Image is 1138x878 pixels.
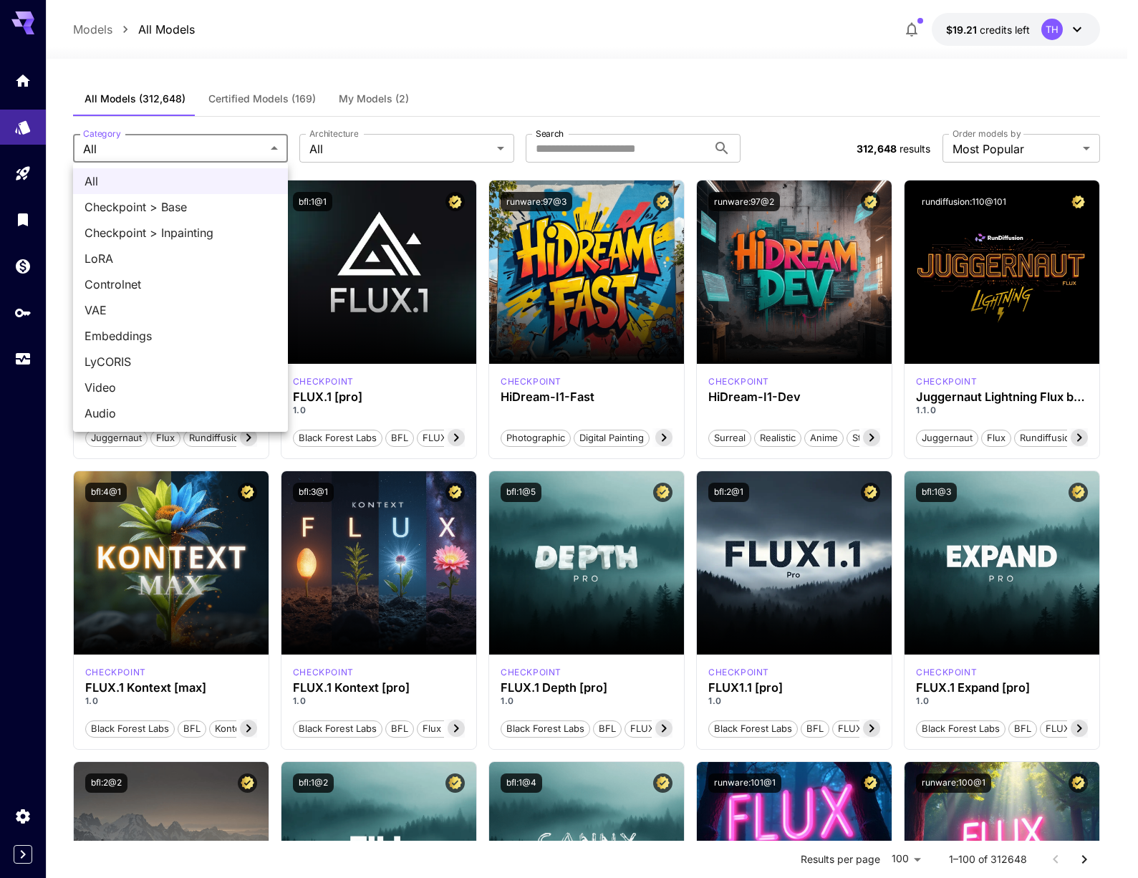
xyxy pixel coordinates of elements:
[85,327,276,344] span: Embeddings
[85,379,276,396] span: Video
[85,250,276,267] span: LoRA
[85,405,276,422] span: Audio
[85,353,276,370] span: LyCORIS
[85,224,276,241] span: Checkpoint > Inpainting
[85,173,276,190] span: All
[85,276,276,293] span: Controlnet
[85,198,276,216] span: Checkpoint > Base
[85,301,276,319] span: VAE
